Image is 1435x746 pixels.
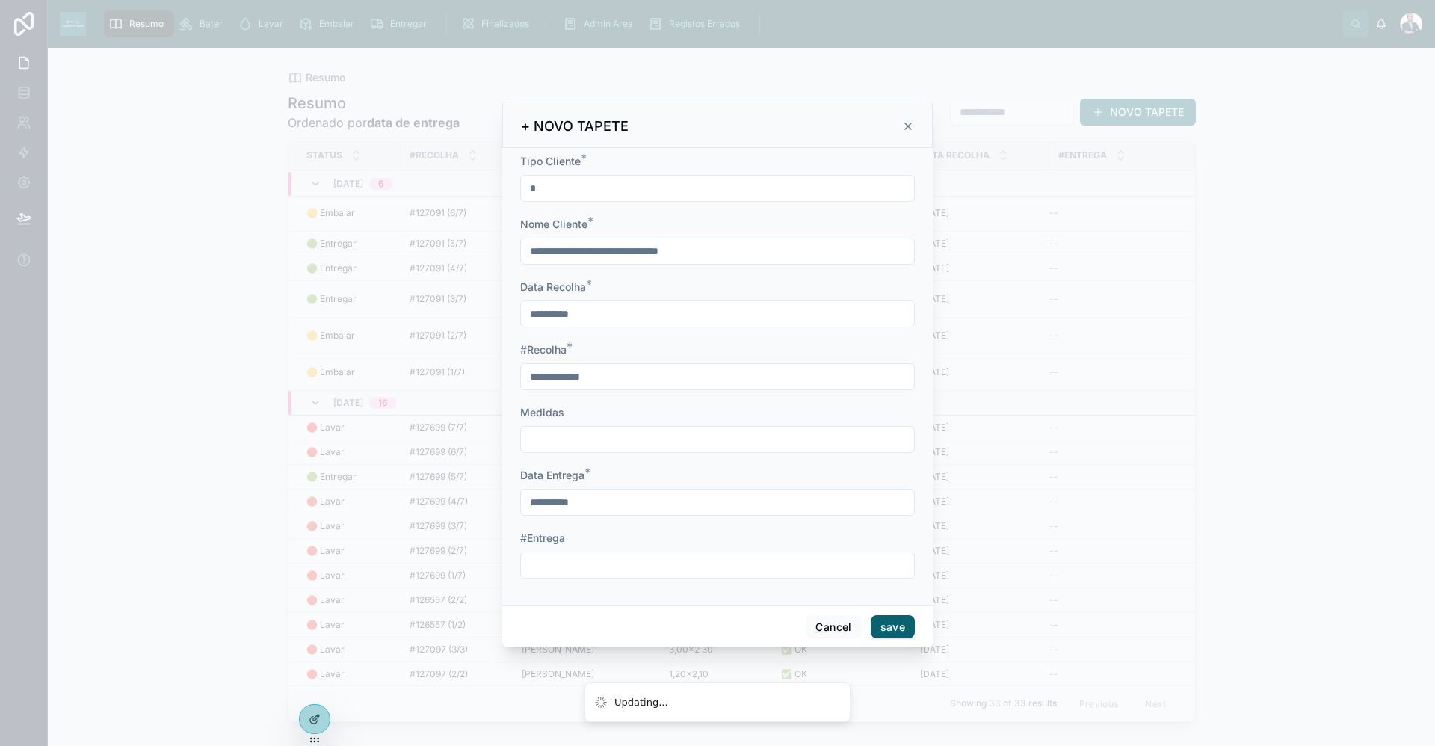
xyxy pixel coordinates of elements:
span: #Recolha [520,343,567,356]
button: Cancel [806,615,861,639]
span: #Entrega [520,531,565,544]
span: Medidas [520,406,564,419]
span: Data Recolha [520,280,586,293]
div: Updating... [614,695,668,710]
button: save [871,615,915,639]
h3: + NOVO TAPETE [521,117,629,135]
span: Nome Cliente [520,218,587,230]
span: Tipo Cliente [520,155,581,167]
span: Data Entrega [520,469,584,481]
